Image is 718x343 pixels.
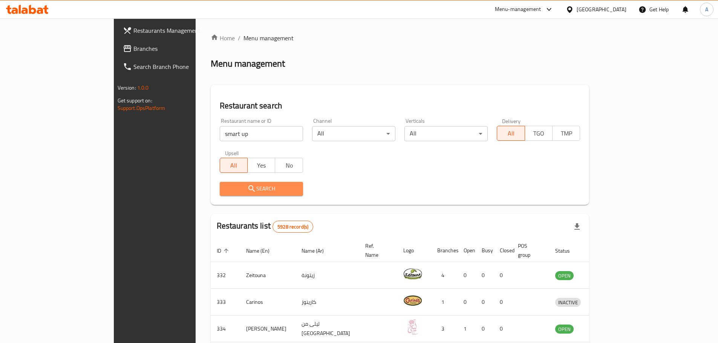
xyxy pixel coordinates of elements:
label: Upsell [225,150,239,155]
span: Status [555,246,580,255]
div: Total records count [273,221,313,233]
td: ليلى من [GEOGRAPHIC_DATA] [295,316,359,342]
span: ID [217,246,231,255]
td: Zeitouna [240,262,295,289]
span: Ref. Name [365,241,388,259]
th: Closed [494,239,512,262]
a: Support.OpsPlatform [118,103,165,113]
h2: Menu management [211,58,285,70]
span: Yes [251,160,272,171]
button: All [497,126,525,141]
img: Leila Min Lebnan [403,318,422,337]
td: [PERSON_NAME] [240,316,295,342]
span: Search [226,184,297,194]
div: Export file [568,218,586,236]
th: Branches [431,239,458,262]
h2: Restaurants list [217,220,314,233]
span: TGO [528,128,550,139]
span: All [223,160,245,171]
a: Branches [117,40,234,58]
td: كارينوز [295,289,359,316]
button: TGO [525,126,553,141]
span: Version: [118,83,136,93]
th: Busy [476,239,494,262]
div: OPEN [555,271,574,280]
img: Zeitouna [403,264,422,283]
span: Name (Ar) [302,246,334,255]
td: زيتونة [295,262,359,289]
h2: Restaurant search [220,100,580,111]
span: Name (En) [246,246,279,255]
span: 5928 record(s) [273,223,313,230]
span: OPEN [555,271,574,280]
td: 0 [494,289,512,316]
td: 1 [458,316,476,342]
img: Carinos [403,291,422,310]
td: 0 [458,262,476,289]
div: Menu-management [495,5,541,14]
th: Open [458,239,476,262]
label: Delivery [502,118,521,123]
div: All [312,126,395,141]
button: No [275,158,303,173]
td: 0 [458,289,476,316]
a: Restaurants Management [117,21,234,40]
td: 0 [476,262,494,289]
li: / [238,34,240,43]
button: Search [220,182,303,196]
a: Search Branch Phone [117,58,234,76]
span: POS group [518,241,540,259]
td: 0 [494,316,512,342]
span: Menu management [243,34,294,43]
input: Search for restaurant name or ID.. [220,126,303,141]
td: 0 [494,262,512,289]
span: INACTIVE [555,298,581,307]
td: 0 [476,289,494,316]
span: Search Branch Phone [133,62,228,71]
div: All [404,126,488,141]
span: TMP [556,128,577,139]
span: Restaurants Management [133,26,228,35]
nav: breadcrumb [211,34,589,43]
span: 1.0.0 [137,83,149,93]
td: 0 [476,316,494,342]
span: A [705,5,708,14]
button: Yes [247,158,275,173]
td: 3 [431,316,458,342]
span: No [278,160,300,171]
span: Branches [133,44,228,53]
button: TMP [552,126,580,141]
button: All [220,158,248,173]
td: 4 [431,262,458,289]
td: Carinos [240,289,295,316]
span: All [500,128,522,139]
th: Logo [397,239,431,262]
span: OPEN [555,325,574,334]
span: Get support on: [118,96,152,105]
td: 1 [431,289,458,316]
div: [GEOGRAPHIC_DATA] [577,5,626,14]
